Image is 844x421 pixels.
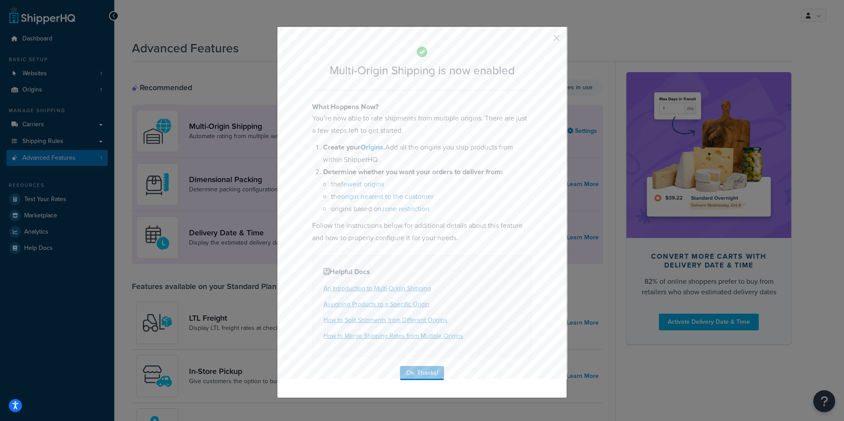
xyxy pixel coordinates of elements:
[331,178,532,190] li: the
[324,331,463,340] a: How to Merge Shipping Rates from Multiple Origins
[360,142,385,152] a: Origins.
[341,179,384,189] a: fewest origins
[331,190,532,203] li: the
[341,191,433,201] a: origin nearest to the customer
[324,267,520,277] h4: Helpful Docs
[323,142,385,152] b: Create your
[323,167,502,177] b: Determine whether you want your orders to deliver from:
[324,300,429,309] a: Assigning Products to a Specific Origin
[331,203,532,215] li: origins based on
[324,284,431,293] a: An Introduction to Multi-Origin Shipping
[312,220,532,244] p: Follow the instructions below for additional details about this feature and how to properly confi...
[324,315,447,325] a: How to Split Shipments from Different Origins
[312,64,532,77] h2: Multi-Origin Shipping is now enabled
[400,366,444,380] button: Ok, Thanks!
[312,112,532,137] p: You’re now able to rate shipments from multiple origins. There are just a few steps left to get s...
[312,102,532,112] h4: What Happens Now?
[323,141,532,166] li: Add all the origins you ship products from within ShipperHQ.
[382,204,429,214] a: zone restriction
